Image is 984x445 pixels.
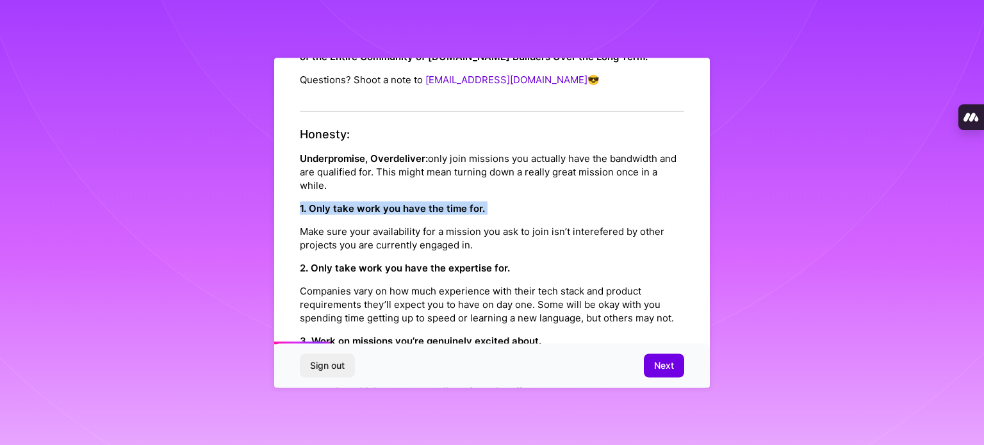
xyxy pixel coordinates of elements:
[300,73,684,86] p: Questions? Shoot a note to 😎
[300,152,428,164] strong: Underpromise, Overdeliver:
[300,202,485,214] strong: 1. Only take work you have the time for.
[300,224,684,251] p: Make sure your availability for a mission you ask to join isn’t interefered by other projects you...
[644,354,684,377] button: Next
[300,284,684,324] p: Companies vary on how much experience with their tech stack and product requirements they’ll expe...
[300,127,684,142] h4: Honesty:
[654,359,674,372] span: Next
[300,354,355,377] button: Sign out
[300,261,510,273] strong: 2. Only take work you have the expertise for.
[300,151,684,191] p: only join missions you actually have the bandwidth and are qualified for. This might mean turning...
[300,334,541,346] strong: 3. Work on missions you’re genuinely excited about.
[310,359,345,372] span: Sign out
[425,74,587,86] a: [EMAIL_ADDRESS][DOMAIN_NAME]
[300,37,675,63] strong: Ensuring the Greatest Success of the Entire Community of [DOMAIN_NAME] Builders Over the Long Term.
